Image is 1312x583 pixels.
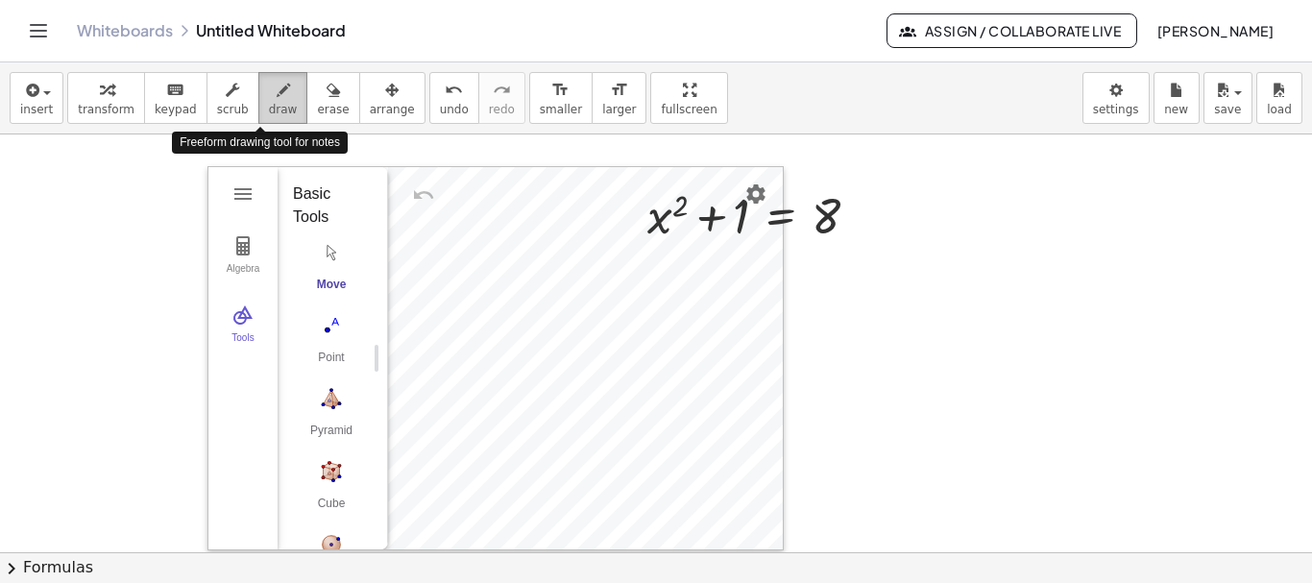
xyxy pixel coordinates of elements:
[592,72,646,124] button: format_sizelarger
[489,103,515,116] span: redo
[20,103,53,116] span: insert
[661,103,717,116] span: fullscreen
[144,72,207,124] button: keyboardkeypad
[445,79,463,102] i: undo
[440,103,469,116] span: undo
[1156,22,1274,39] span: [PERSON_NAME]
[306,72,359,124] button: erase
[1082,72,1150,124] button: settings
[551,79,570,102] i: format_size
[429,72,479,124] button: undoundo
[155,103,197,116] span: keypad
[207,72,259,124] button: scrub
[493,79,511,102] i: redo
[317,103,349,116] span: erase
[1164,103,1188,116] span: new
[370,103,415,116] span: arrange
[887,13,1137,48] button: Assign / Collaborate Live
[1093,103,1139,116] span: settings
[172,132,348,154] div: Freeform drawing tool for notes
[166,79,184,102] i: keyboard
[77,21,173,40] a: Whiteboards
[650,72,727,124] button: fullscreen
[359,72,425,124] button: arrange
[269,103,298,116] span: draw
[1256,72,1302,124] button: load
[10,72,63,124] button: insert
[1141,13,1289,48] button: [PERSON_NAME]
[602,103,636,116] span: larger
[1154,72,1200,124] button: new
[903,22,1121,39] span: Assign / Collaborate Live
[1203,72,1252,124] button: save
[478,72,525,124] button: redoredo
[217,103,249,116] span: scrub
[67,72,145,124] button: transform
[258,72,308,124] button: draw
[540,103,582,116] span: smaller
[529,72,593,124] button: format_sizesmaller
[1214,103,1241,116] span: save
[1267,103,1292,116] span: load
[23,15,54,46] button: Toggle navigation
[78,103,134,116] span: transform
[610,79,628,102] i: format_size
